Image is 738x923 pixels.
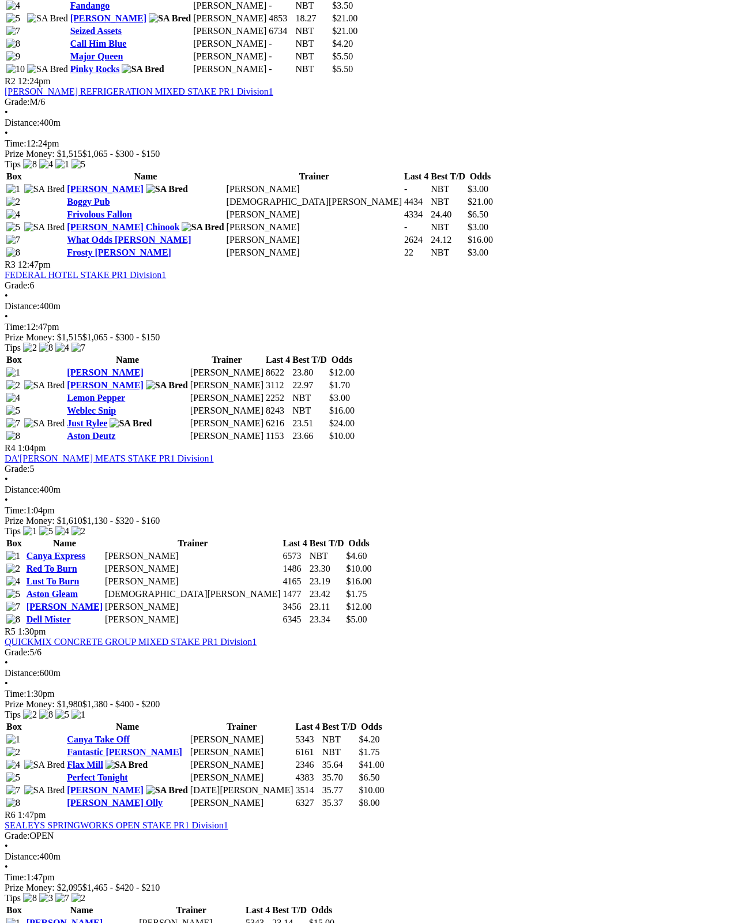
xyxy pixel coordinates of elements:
[359,772,379,782] span: $6.50
[468,247,488,257] span: $3.00
[6,564,20,574] img: 2
[6,576,20,587] img: 4
[6,722,22,731] span: Box
[404,183,429,195] td: -
[193,51,267,62] td: [PERSON_NAME]
[190,380,264,391] td: [PERSON_NAME]
[309,601,345,613] td: 23.11
[5,301,39,311] span: Distance:
[190,392,264,404] td: [PERSON_NAME]
[82,699,160,709] span: $1,380 - $400 - $200
[5,678,8,688] span: •
[193,63,267,75] td: [PERSON_NAME]
[6,26,20,36] img: 7
[6,589,20,599] img: 5
[5,810,16,820] span: R6
[5,658,8,667] span: •
[5,149,733,159] div: Prize Money: $1,515
[309,538,345,549] th: Best T/D
[265,380,291,391] td: 3112
[322,721,357,733] th: Best T/D
[18,626,46,636] span: 1:30pm
[5,118,39,127] span: Distance:
[6,602,20,612] img: 7
[283,563,308,575] td: 1486
[268,63,293,75] td: -
[292,367,327,378] td: 23.80
[295,25,331,37] td: NBT
[6,393,20,403] img: 4
[5,495,8,505] span: •
[71,893,85,903] img: 2
[6,222,20,232] img: 5
[5,505,27,515] span: Time:
[322,759,357,771] td: 35.64
[467,171,494,182] th: Odds
[5,453,214,463] a: DA'[PERSON_NAME] MEATS STAKE PR1 Division1
[6,64,25,74] img: 10
[70,64,120,74] a: Pinky Rocks
[18,260,51,269] span: 12:47pm
[104,550,281,562] td: [PERSON_NAME]
[190,759,294,771] td: [PERSON_NAME]
[39,526,53,536] img: 5
[190,405,264,417] td: [PERSON_NAME]
[6,785,20,796] img: 7
[283,576,308,587] td: 4165
[67,406,116,415] a: Weblec Snip
[190,734,294,745] td: [PERSON_NAME]
[329,367,355,377] span: $12.00
[70,26,122,36] a: Seized Assets
[190,367,264,378] td: [PERSON_NAME]
[468,209,488,219] span: $6.50
[26,538,103,549] th: Name
[6,747,20,757] img: 2
[329,380,350,390] span: $1.70
[5,841,8,851] span: •
[24,418,65,429] img: SA Bred
[5,485,733,495] div: 400m
[23,893,37,903] img: 8
[190,772,294,783] td: [PERSON_NAME]
[71,710,85,720] img: 1
[5,464,30,474] span: Grade:
[265,367,291,378] td: 8622
[67,734,129,744] a: Canya Take Off
[5,97,733,107] div: M/6
[5,260,16,269] span: R3
[6,614,20,625] img: 8
[5,516,733,526] div: Prize Money: $1,610
[295,13,331,24] td: 18.27
[6,355,22,365] span: Box
[329,418,355,428] span: $24.00
[5,689,27,699] span: Time:
[24,222,65,232] img: SA Bred
[6,418,20,429] img: 7
[332,39,353,48] span: $4.20
[404,247,429,258] td: 22
[5,87,273,96] a: [PERSON_NAME] REFRIGERATION MIXED STAKE PR1 Division1
[104,614,281,625] td: [PERSON_NAME]
[67,222,179,232] a: [PERSON_NAME] Chinook
[6,734,20,745] img: 1
[23,710,37,720] img: 2
[5,505,733,516] div: 1:04pm
[18,443,46,453] span: 1:04pm
[190,354,264,366] th: Trainer
[430,171,466,182] th: Best T/D
[6,171,22,181] span: Box
[67,197,110,207] a: Boggy Pub
[67,393,125,403] a: Lemon Pepper
[226,222,403,233] td: [PERSON_NAME]
[55,710,69,720] img: 5
[6,380,20,391] img: 2
[5,280,30,290] span: Grade:
[104,576,281,587] td: [PERSON_NAME]
[6,1,20,11] img: 4
[468,197,493,207] span: $21.00
[226,234,403,246] td: [PERSON_NAME]
[268,25,293,37] td: 6734
[5,332,733,343] div: Prize Money: $1,515
[55,526,69,536] img: 4
[347,564,372,573] span: $10.00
